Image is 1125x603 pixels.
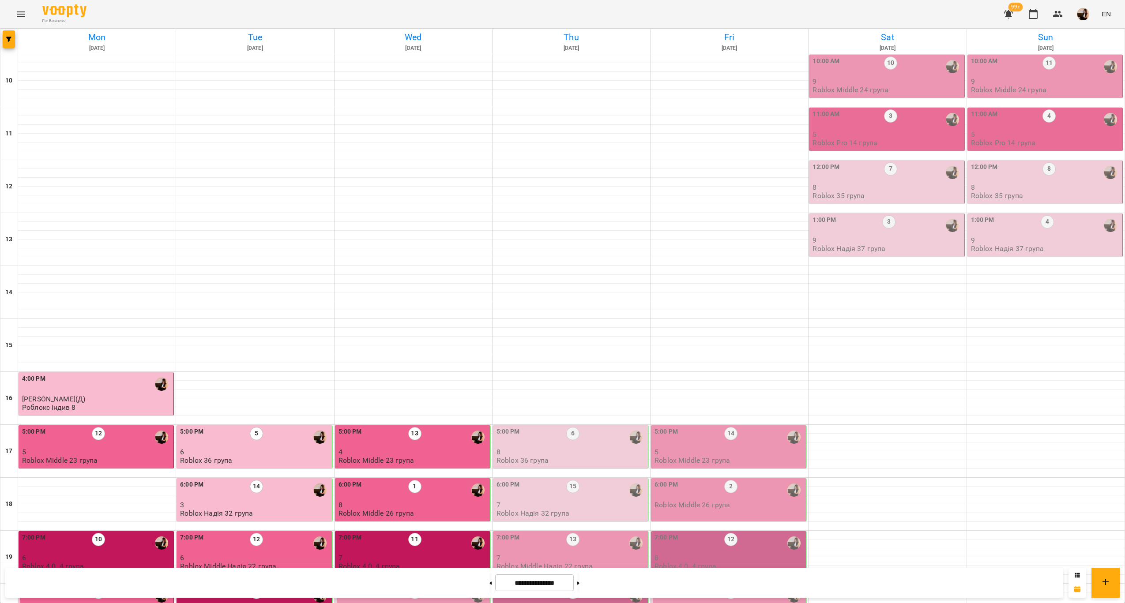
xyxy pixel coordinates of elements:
button: EN [1098,6,1114,22]
p: 4 [339,448,488,456]
img: Надія Шрай [629,536,643,550]
p: Roblox Middle 26 група [339,509,414,517]
label: 10:00 AM [813,56,839,66]
img: Надія Шрай [787,431,801,444]
p: 6 [180,448,330,456]
p: Roblox Middle 23 група [339,457,414,464]
label: 7:00 PM [655,533,678,543]
h6: Thu [494,30,649,44]
div: Надія Шрай [946,60,959,73]
h6: 10 [5,76,12,86]
label: 5:00 PM [180,427,203,437]
div: Надія Шрай [471,483,485,497]
img: Надія Шрай [1104,166,1117,179]
label: 1 [408,480,421,493]
label: 11:00 AM [813,109,839,119]
div: Надія Шрай [313,483,327,497]
h6: [DATE] [810,44,965,52]
button: Menu [11,4,32,25]
img: Надія Шрай [313,536,327,550]
img: Надія Шрай [629,431,643,444]
h6: 18 [5,499,12,509]
h6: Tue [177,30,332,44]
label: 3 [884,109,897,123]
p: Roblox Middle 26 група [655,501,730,509]
h6: [DATE] [177,44,332,52]
p: 7 [339,554,488,562]
label: 6:00 PM [339,480,362,490]
img: Надія Шрай [1104,219,1117,232]
label: 5 [250,427,263,440]
h6: Wed [336,30,491,44]
span: [PERSON_NAME](Д) [22,395,85,403]
label: 13 [566,533,579,546]
img: Надія Шрай [629,483,643,497]
label: 6:00 PM [180,480,203,490]
p: 7 [497,554,646,562]
p: 5 [655,448,804,456]
p: 5 [22,448,172,456]
p: 9 [813,236,962,244]
p: Roblox Надія 37 група [813,245,885,252]
p: Roblox 36 група [180,457,232,464]
p: Roblox 36 група [497,457,549,464]
p: 8 [655,554,804,562]
label: 10 [92,533,105,546]
label: 5:00 PM [497,427,520,437]
p: Roblox 35 група [813,192,865,199]
p: Roblox Middle 23 група [22,457,98,464]
label: 2 [724,480,737,493]
p: 5 [971,131,1121,138]
img: Надія Шрай [787,483,801,497]
p: Roblox Надія 37 група [971,245,1044,252]
label: 12:00 PM [971,162,998,172]
label: 10:00 AM [971,56,998,66]
p: Roblox Middle 23 група [655,457,730,464]
p: 9 [813,78,962,85]
p: Roblox Pro 14 група [813,139,877,146]
h6: Mon [19,30,174,44]
img: Надія Шрай [313,431,327,444]
p: 9 [971,236,1121,244]
label: 3 [882,215,895,228]
span: EN [1102,9,1111,19]
div: Надія Шрай [471,431,485,444]
label: 11 [1042,56,1056,70]
label: 12:00 PM [813,162,839,172]
h6: 17 [5,446,12,456]
p: 8 [339,501,488,509]
label: 7:00 PM [497,533,520,543]
label: 7:00 PM [339,533,362,543]
div: Надія Шрай [946,113,959,126]
label: 7 [884,162,897,176]
label: 7:00 PM [22,533,45,543]
h6: [DATE] [336,44,491,52]
img: Надія Шрай [1104,60,1117,73]
label: 4:00 PM [22,374,45,384]
img: Надія Шрай [787,536,801,550]
h6: 11 [5,129,12,139]
div: Надія Шрай [946,166,959,179]
label: 5:00 PM [655,427,678,437]
h6: [DATE] [19,44,174,52]
div: Надія Шрай [155,378,168,391]
img: Надія Шрай [155,431,168,444]
p: 8 [497,448,646,456]
div: Надія Шрай [946,219,959,232]
h6: 12 [5,182,12,191]
p: 5 [813,131,962,138]
label: 6:00 PM [497,480,520,490]
p: Roblox Middle 24 група [971,86,1046,94]
h6: 13 [5,235,12,244]
label: 7:00 PM [180,533,203,543]
img: Надія Шрай [1104,113,1117,126]
label: 10 [884,56,897,70]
